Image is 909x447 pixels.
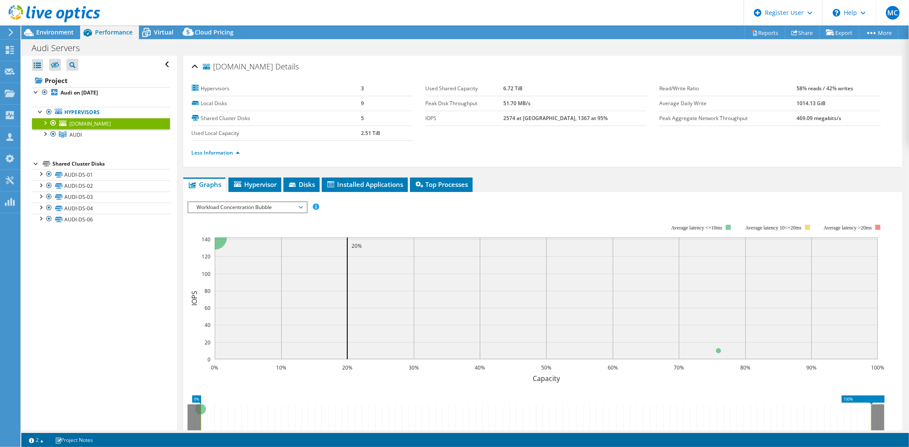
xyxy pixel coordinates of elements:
b: 6.72 TiB [503,85,522,92]
a: Reports [745,26,785,39]
a: Export [820,26,859,39]
text: 0 [208,356,211,363]
a: Audi on [DATE] [32,87,170,98]
span: Details [276,61,299,72]
label: Average Daily Write [660,99,797,108]
span: Environment [36,28,74,36]
text: 80% [740,364,750,371]
text: 20% [352,242,362,249]
text: 60 [205,304,211,312]
a: AUDI-DS-04 [32,203,170,214]
a: AUDI-DS-06 [32,214,170,225]
tspan: Average latency <=10ms [671,225,722,231]
text: 0% [211,364,218,371]
b: 2574 at [GEOGRAPHIC_DATA], 1367 at 95% [503,115,608,122]
text: 100 [202,270,211,278]
label: Used Shared Capacity [426,84,504,93]
a: Project Notes [49,435,99,445]
a: Less Information [192,149,240,156]
b: 2.51 TiB [361,129,381,137]
span: Cloud Pricing [195,28,234,36]
text: Capacity [533,374,560,383]
b: 9 [361,100,364,107]
span: MC [886,6,900,20]
label: Used Local Capacity [192,129,361,138]
a: 2 [23,435,49,445]
span: Installed Applications [326,180,404,189]
label: IOPS [426,114,504,123]
text: 10% [276,364,286,371]
b: 58% reads / 42% writes [797,85,854,92]
span: [DOMAIN_NAME] [203,63,274,71]
b: 469.09 megabits/s [797,115,842,122]
a: Hypervisors [32,107,170,118]
div: Shared Cluster Disks [52,159,170,169]
b: 51.70 MB/s [503,100,531,107]
label: Peak Aggregate Network Throughput [660,114,797,123]
h1: Audi Servers [28,43,93,53]
b: Audi on [DATE] [61,89,98,96]
b: 5 [361,115,364,122]
b: 3 [361,85,364,92]
span: Virtual [154,28,173,36]
text: 140 [202,236,211,243]
label: Read/Write Ratio [660,84,797,93]
a: AUDI-DS-02 [32,181,170,192]
label: Local Disks [192,99,361,108]
text: Average latency >20ms [823,225,871,231]
label: Hypervisors [192,84,361,93]
tspan: Average latency 10<=20ms [745,225,802,231]
text: 120 [202,253,211,260]
svg: \n [833,9,840,17]
span: [DOMAIN_NAME] [69,120,111,127]
text: 30% [409,364,419,371]
a: AUDI-DS-03 [32,192,170,203]
b: 1014.13 GiB [797,100,826,107]
text: 90% [806,364,817,371]
text: 20 [205,339,211,346]
span: Workload Concentration Bubble [193,202,302,212]
a: Share [785,26,820,39]
text: 40 [205,321,211,329]
text: 20% [342,364,352,371]
text: 70% [674,364,684,371]
a: AUDI-DS-01 [32,169,170,180]
span: Graphs [188,180,221,189]
a: AUDI [32,129,170,140]
a: [DOMAIN_NAME] [32,118,170,129]
span: Hypervisor [233,180,277,189]
text: 60% [608,364,618,371]
text: 50% [541,364,551,371]
a: More [859,26,898,39]
text: 80 [205,287,211,295]
a: Project [32,74,170,87]
span: Disks [288,180,315,189]
span: AUDI [69,131,82,138]
text: 100% [871,364,884,371]
text: IOPS [190,291,199,306]
text: 40% [475,364,485,371]
span: Top Processes [414,180,468,189]
label: Peak Disk Throughput [426,99,504,108]
label: Shared Cluster Disks [192,114,361,123]
span: Performance [95,28,133,36]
